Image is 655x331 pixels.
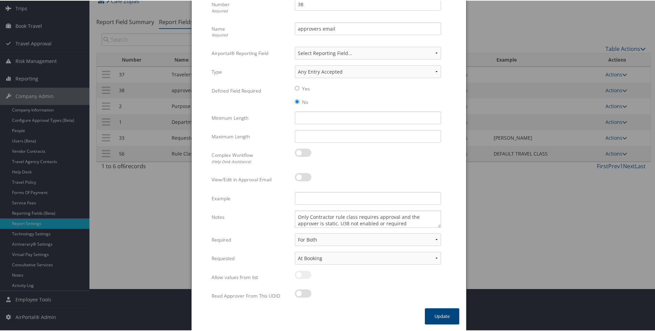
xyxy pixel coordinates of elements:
label: Yes [302,85,310,92]
label: Defined Field Required [212,84,290,97]
label: No [302,98,308,105]
label: Requested [212,251,290,264]
label: Allow values from list [212,270,290,283]
div: Required [212,8,290,13]
label: View/Edit in Approval Email [212,172,290,185]
div: Required [212,32,290,38]
label: Airportal® Reporting Field [212,46,290,59]
label: Example [212,191,290,204]
label: Minimum Length [212,111,290,124]
label: Maximum Length [212,129,290,142]
label: Notes [212,210,290,223]
label: Type [212,65,290,78]
label: Complex Workflow [212,148,290,167]
label: Name [212,22,290,41]
label: Read Approver From This UDID [212,289,290,302]
div: (Help Desk Assistance) [212,158,290,164]
button: Update [425,308,459,324]
label: Required [212,233,290,246]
